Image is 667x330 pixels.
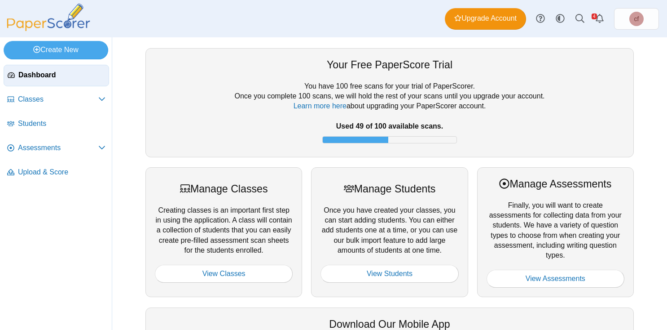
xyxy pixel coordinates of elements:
a: Upgrade Account [445,8,526,30]
div: You have 100 free scans for your trial of PaperScorer. Once you complete 100 scans, we will hold ... [155,81,624,148]
a: Dashboard [4,65,109,86]
span: chrystal fanelli [634,16,639,22]
a: Assessments [4,138,109,159]
a: View Classes [155,265,293,283]
div: Manage Assessments [487,177,624,191]
div: Your Free PaperScore Trial [155,58,624,72]
b: Used 49 of 100 available scans. [336,122,443,130]
div: Manage Students [320,182,458,196]
span: Assessments [18,143,98,153]
a: Classes [4,89,109,111]
span: Dashboard [18,70,105,80]
span: Students [18,119,105,129]
a: PaperScorer [4,25,93,32]
span: Upload & Score [18,167,105,177]
a: Create New [4,41,108,59]
div: Finally, you will want to create assessments for collecting data from your students. We have a va... [477,167,634,297]
a: Learn more here [294,102,347,110]
div: Once you have created your classes, you can start adding students. You can either add students on... [311,167,468,297]
img: PaperScorer [4,4,93,31]
span: chrystal fanelli [629,12,644,26]
a: Upload & Score [4,162,109,183]
a: chrystal fanelli [614,8,659,30]
span: Classes [18,94,98,104]
div: Creating classes is an important first step in using the application. A class will contain a coll... [145,167,302,297]
div: Manage Classes [155,182,293,196]
a: Students [4,113,109,135]
a: Alerts [590,9,610,29]
a: View Assessments [487,270,624,288]
a: View Students [320,265,458,283]
span: Upgrade Account [454,13,517,23]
